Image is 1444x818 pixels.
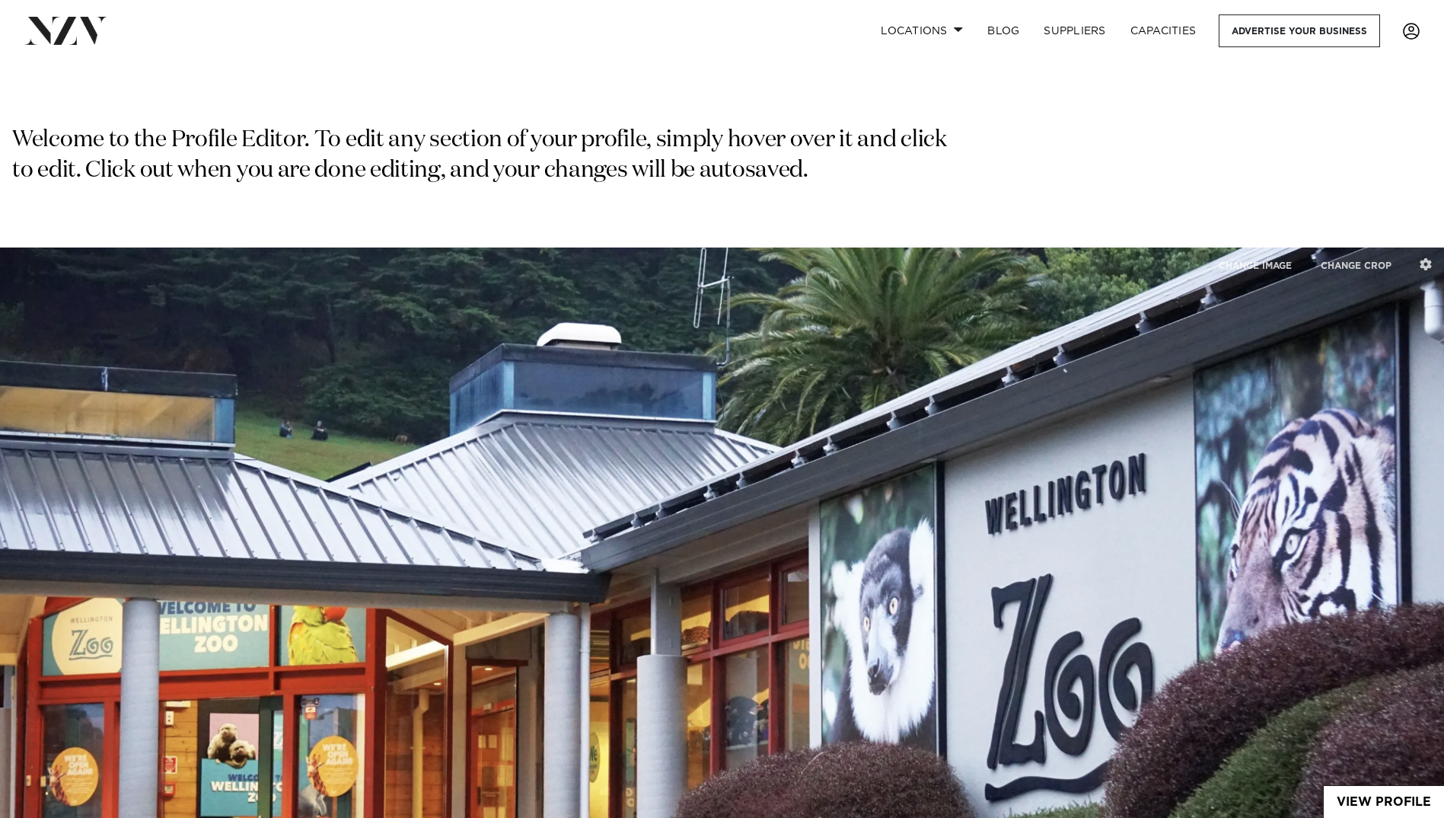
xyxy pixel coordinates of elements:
a: Locations [869,14,975,47]
button: CHANGE CROP [1308,249,1404,282]
img: nzv-logo.png [24,17,107,44]
a: Advertise your business [1219,14,1380,47]
p: Welcome to the Profile Editor. To edit any section of your profile, simply hover over it and clic... [12,126,953,187]
a: View Profile [1324,786,1444,818]
a: BLOG [975,14,1031,47]
a: Capacities [1118,14,1209,47]
a: SUPPLIERS [1031,14,1117,47]
button: CHANGE IMAGE [1206,249,1305,282]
